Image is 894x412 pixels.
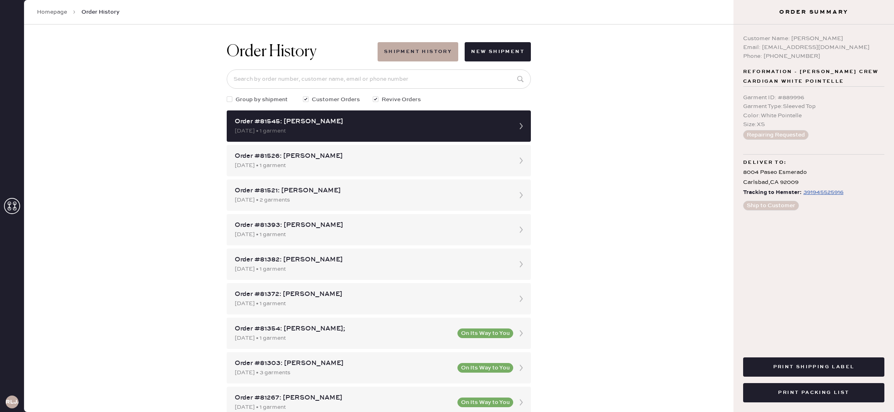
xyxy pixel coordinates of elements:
div: Order #81372: [PERSON_NAME] [235,290,508,299]
input: Search by order number, customer name, email or phone number [227,69,531,89]
button: Repairing Requested [743,130,809,140]
div: Order #81393: [PERSON_NAME] [235,220,508,230]
div: [DATE] • 1 garment [235,230,508,239]
div: [DATE] • 3 garments [235,368,453,377]
div: Order #81545: [PERSON_NAME] [235,117,508,126]
div: 8004 Paseo Esmerado Carlsbad , CA 92009 [743,167,884,188]
a: Homepage [37,8,67,16]
span: Revive Orders [382,95,421,104]
div: Phone: [PHONE_NUMBER] [743,52,884,61]
div: [DATE] • 1 garment [235,265,508,273]
div: [DATE] • 1 garment [235,161,508,170]
div: [DATE] • 1 garment [235,334,453,343]
span: Group by shipment [236,95,288,104]
button: Print Shipping Label [743,357,884,377]
span: Deliver to: [743,158,786,167]
div: Order #81382: [PERSON_NAME] [235,255,508,265]
a: 391945525916 [802,188,843,198]
h3: RLJA [6,399,18,405]
div: [DATE] • 2 garments [235,196,508,204]
span: Reformation - [PERSON_NAME] Crew Cardigan White Pointelle [743,67,884,86]
div: [DATE] • 1 garment [235,126,508,135]
div: Garment ID : # 889996 [743,93,884,102]
div: Customer Name: [PERSON_NAME] [743,34,884,43]
button: Shipment History [378,42,458,61]
button: New Shipment [465,42,531,61]
button: On Its Way to You [457,363,513,373]
span: Customer Orders [312,95,360,104]
span: Tracking to Hemster: [743,188,802,198]
div: Order #81303: [PERSON_NAME] [235,359,453,368]
div: https://www.fedex.com/apps/fedextrack/?tracknumbers=391945525916&cntry_code=US [803,188,843,197]
h1: Order History [227,42,317,61]
div: Order #81267: [PERSON_NAME] [235,393,453,403]
div: Color : White Pointelle [743,111,884,120]
iframe: Front Chat [856,376,890,410]
div: Size : XS [743,120,884,129]
a: Print Shipping Label [743,363,884,370]
div: [DATE] • 1 garment [235,403,453,412]
h3: Order Summary [733,8,894,16]
div: Garment Type : Sleeved Top [743,102,884,111]
div: Order #81354: [PERSON_NAME]; [235,324,453,334]
button: On Its Way to You [457,328,513,338]
div: Order #81526: [PERSON_NAME] [235,151,508,161]
button: Print Packing List [743,383,884,402]
div: Email: [EMAIL_ADDRESS][DOMAIN_NAME] [743,43,884,52]
button: Ship to Customer [743,201,799,210]
button: On Its Way to You [457,398,513,407]
div: [DATE] • 1 garment [235,299,508,308]
div: Order #81521: [PERSON_NAME] [235,186,508,196]
span: Order History [81,8,120,16]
